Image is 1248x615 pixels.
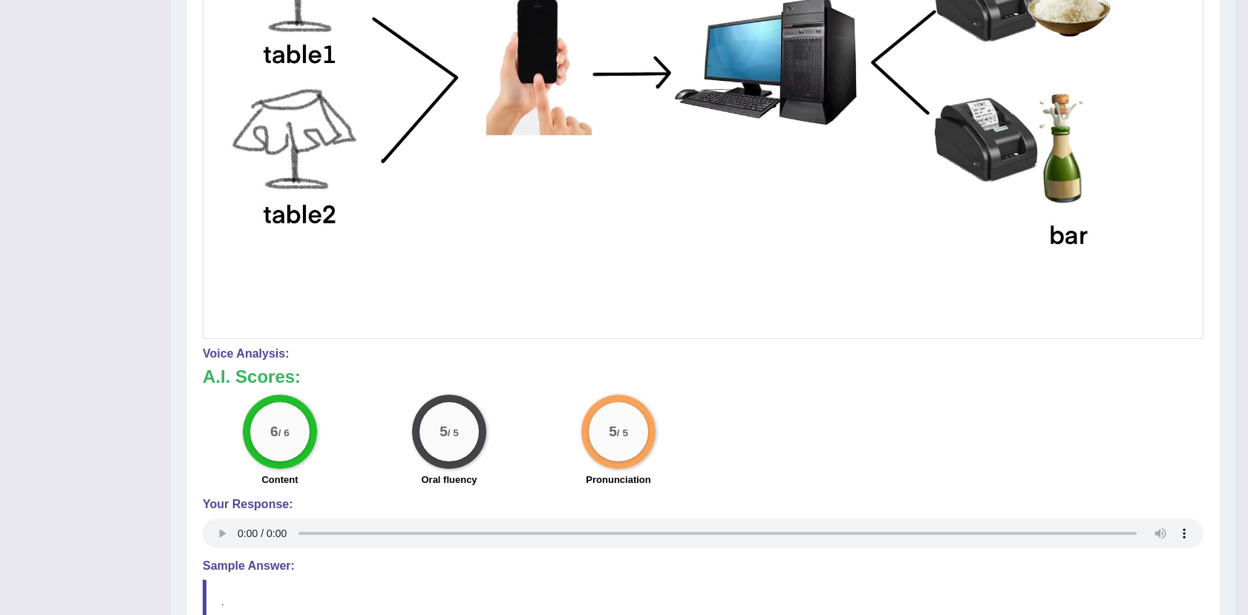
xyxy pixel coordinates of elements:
[421,473,477,487] label: Oral fluency
[203,498,1203,511] h4: Your Response:
[203,559,1203,573] h4: Sample Answer:
[203,347,1203,361] h4: Voice Analysis:
[203,366,301,387] b: A.I. Scores:
[609,424,617,440] big: 5
[440,424,448,440] big: 5
[586,473,650,487] label: Pronunciation
[617,427,628,438] small: / 5
[261,473,298,487] label: Content
[448,427,459,438] small: / 5
[278,427,290,438] small: / 6
[270,424,278,440] big: 6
